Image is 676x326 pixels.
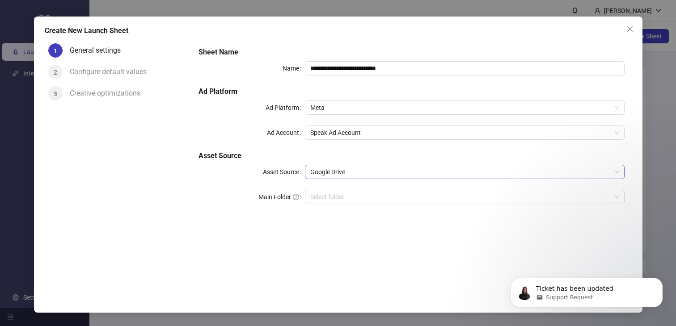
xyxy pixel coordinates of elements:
span: question-circle [293,194,299,200]
span: 1 [54,47,57,54]
span: close [626,25,633,33]
div: Configure default values [70,65,154,79]
h5: Asset Source [199,150,625,161]
label: Main Folder [258,190,305,204]
label: Ad Platform [266,100,305,115]
h5: Ad Platform [199,86,625,97]
div: Creative optimizations [70,86,148,100]
button: Close [622,22,637,36]
input: Name [305,61,624,75]
label: Asset Source [263,165,305,179]
label: Name [283,61,305,75]
span: Meta [310,101,619,114]
iframe: Intercom notifications message [497,259,676,322]
span: Google Drive [310,165,619,179]
span: Speak Ad Account [310,126,619,139]
div: General settings [70,43,128,58]
div: Create New Launch Sheet [45,25,632,36]
label: Ad Account [267,125,305,140]
span: 3 [54,90,57,97]
h5: Sheet Name [199,47,625,58]
span: 2 [54,68,57,75]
